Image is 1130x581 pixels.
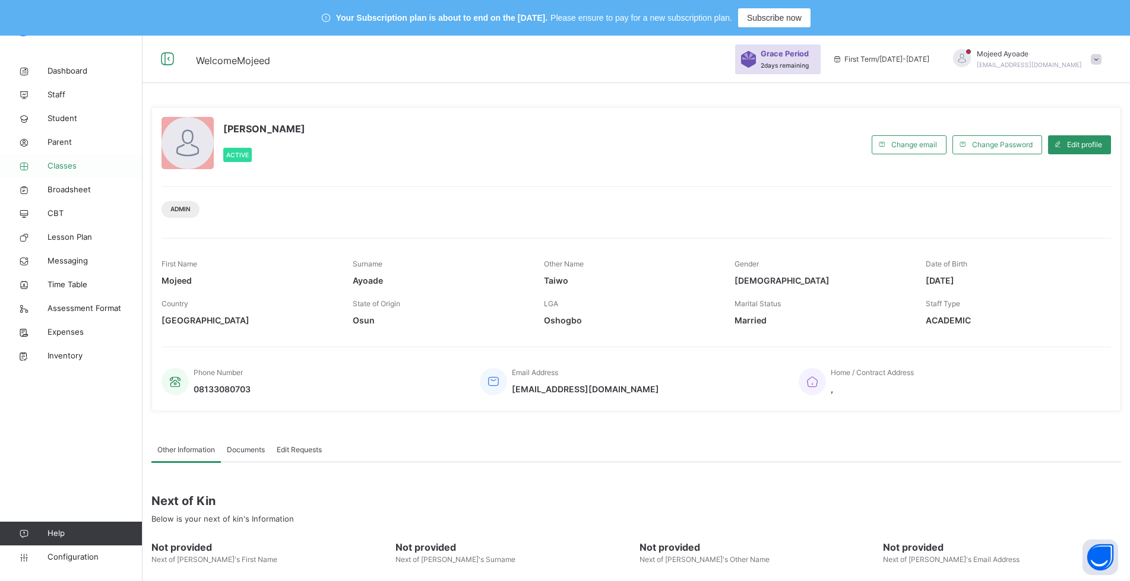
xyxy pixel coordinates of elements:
[194,383,251,395] span: 08133080703
[48,326,143,338] span: Expenses
[48,255,143,267] span: Messaging
[151,514,294,523] span: Below is your next of kin's Information
[735,259,759,268] span: Gender
[735,314,908,326] span: Married
[926,314,1099,326] span: ACADEMIC
[48,89,143,101] span: Staff
[48,65,143,77] span: Dashboard
[48,136,143,148] span: Parent
[544,299,558,308] span: LGA
[196,55,270,66] span: Welcome Mojeed
[1067,139,1102,150] span: Edit profile
[48,303,143,315] span: Assessment Format
[353,259,382,268] span: Surname
[48,551,142,563] span: Configuration
[48,279,143,291] span: Time Table
[640,540,878,554] span: Not provided
[977,61,1082,68] span: [EMAIL_ADDRESS][DOMAIN_NAME]
[48,113,143,125] span: Student
[926,299,960,308] span: Staff Type
[512,368,558,377] span: Email Address
[883,540,1121,554] span: Not provided
[48,160,143,172] span: Classes
[194,368,243,377] span: Phone Number
[544,259,584,268] span: Other Name
[162,314,335,326] span: [GEOGRAPHIC_DATA]
[395,555,515,564] span: Next of [PERSON_NAME]'s Surname
[1082,539,1118,575] button: Open asap
[336,12,547,24] span: Your Subscription plan is about to end on the [DATE].
[926,274,1099,287] span: [DATE]
[735,299,781,308] span: Marital Status
[550,12,732,24] span: Please ensure to pay for a new subscription plan.
[353,274,526,287] span: Ayoade
[151,492,1121,510] span: Next of Kin
[151,540,390,554] span: Not provided
[831,383,914,395] span: ,
[162,274,335,287] span: Mojeed
[735,274,908,287] span: [DEMOGRAPHIC_DATA]
[151,555,277,564] span: Next of [PERSON_NAME]'s First Name
[48,350,143,362] span: Inventory
[162,259,197,268] span: First Name
[747,12,802,24] span: Subscribe now
[48,231,143,243] span: Lesson Plan
[48,208,143,220] span: CBT
[891,139,937,150] span: Change email
[226,151,249,158] span: Active
[833,54,929,65] span: session/term information
[512,383,659,395] span: [EMAIL_ADDRESS][DOMAIN_NAME]
[544,314,717,326] span: Oshogbo
[353,299,400,308] span: State of Origin
[353,314,526,326] span: Osun
[761,48,809,59] span: Grace Period
[977,49,1082,59] span: Mojeed Ayoade
[941,49,1107,70] div: MojeedAyoade
[277,445,322,455] span: Edit Requests
[544,274,717,287] span: Taiwo
[926,259,967,268] span: Date of Birth
[157,445,215,455] span: Other Information
[48,528,142,539] span: Help
[831,368,914,377] span: Home / Contract Address
[761,62,809,69] span: 2 days remaining
[883,555,1020,564] span: Next of [PERSON_NAME]'s Email Address
[741,51,756,68] img: sticker-purple.71386a28dfed39d6af7621340158ba97.svg
[395,540,634,554] span: Not provided
[640,555,770,564] span: Next of [PERSON_NAME]'s Other Name
[227,445,265,455] span: Documents
[162,299,188,308] span: Country
[972,139,1033,150] span: Change Password
[48,184,143,196] span: Broadsheet
[170,205,191,214] span: Admin
[223,122,305,136] span: [PERSON_NAME]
